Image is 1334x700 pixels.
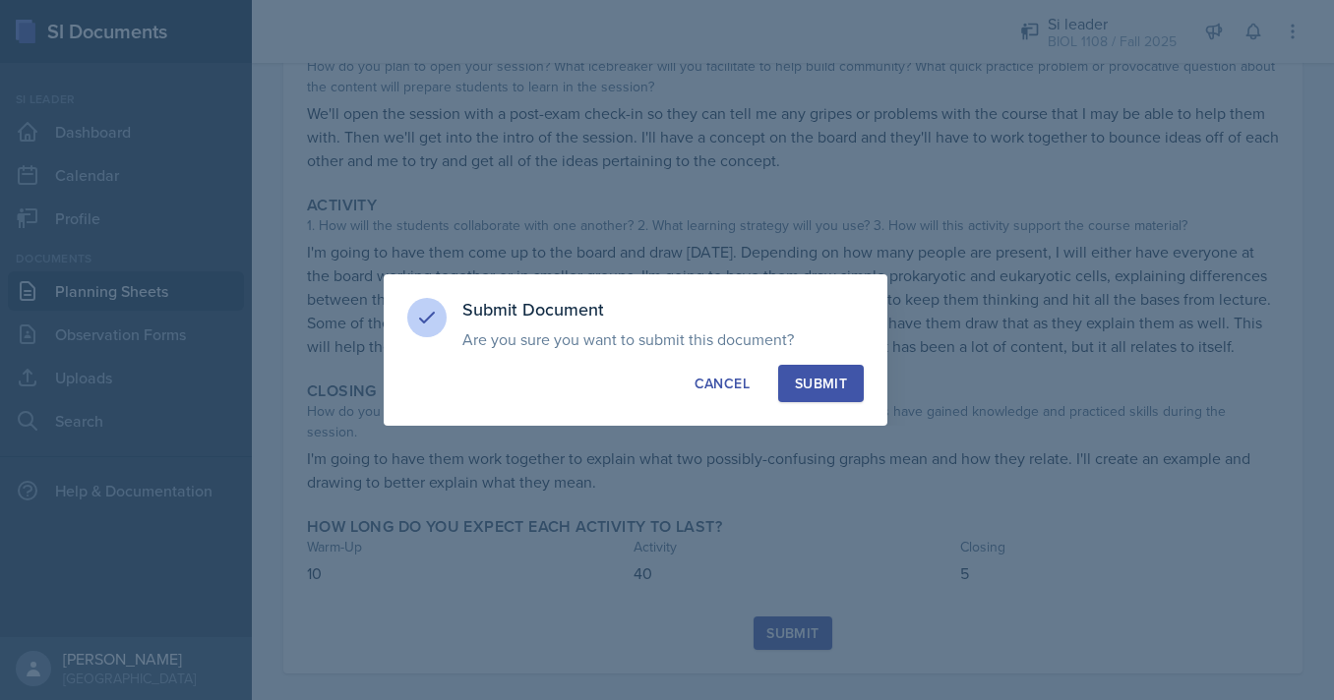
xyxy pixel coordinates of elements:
h3: Submit Document [462,298,864,321]
div: Cancel [695,374,750,393]
div: Submit [795,374,847,393]
p: Are you sure you want to submit this document? [462,329,864,349]
button: Submit [778,365,864,402]
button: Cancel [678,365,766,402]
